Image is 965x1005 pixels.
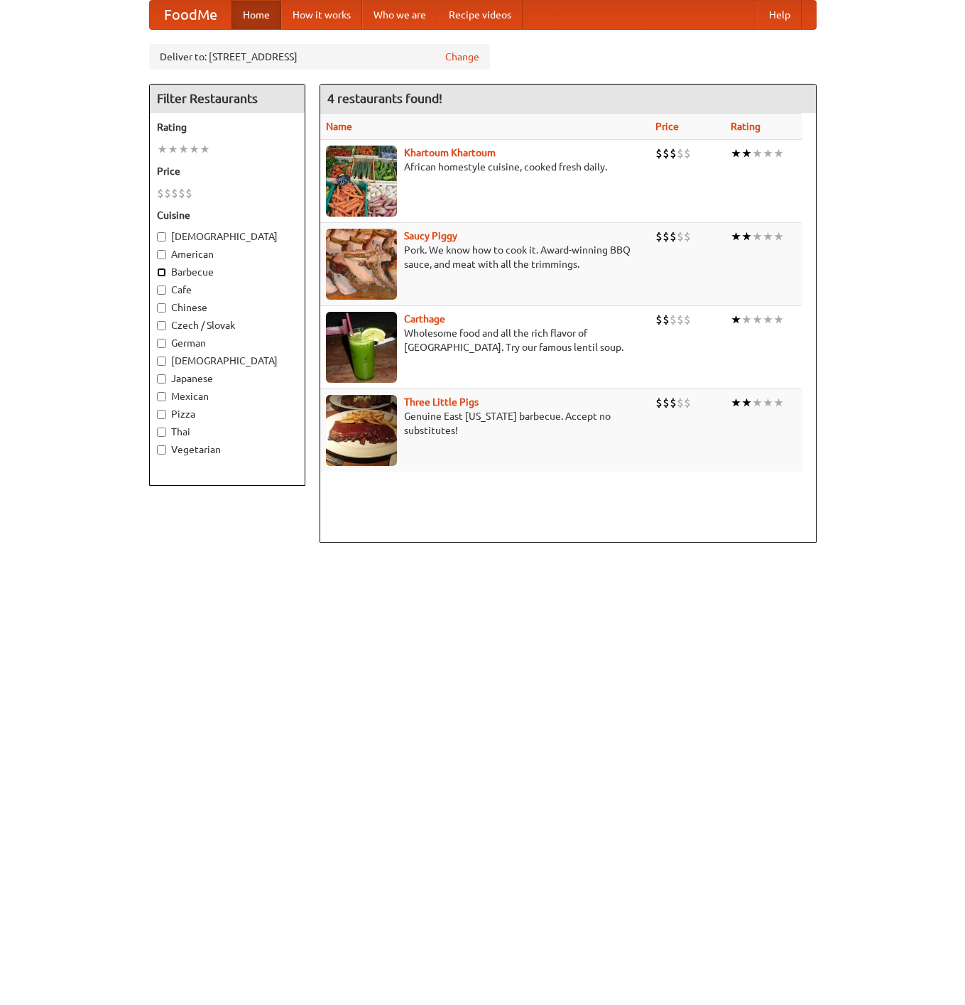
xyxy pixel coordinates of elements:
[663,312,670,327] li: $
[326,160,644,174] p: African homestyle cuisine, cooked fresh daily.
[157,232,166,241] input: [DEMOGRAPHIC_DATA]
[663,395,670,411] li: $
[773,229,784,244] li: ★
[150,85,305,113] h4: Filter Restaurants
[663,229,670,244] li: $
[677,146,684,161] li: $
[157,208,298,222] h5: Cuisine
[164,185,171,201] li: $
[189,141,200,157] li: ★
[157,407,298,421] label: Pizza
[157,229,298,244] label: [DEMOGRAPHIC_DATA]
[752,395,763,411] li: ★
[684,312,691,327] li: $
[741,229,752,244] li: ★
[157,392,166,401] input: Mexican
[157,268,166,277] input: Barbecue
[655,312,663,327] li: $
[326,312,397,383] img: carthage.jpg
[758,1,802,29] a: Help
[178,141,189,157] li: ★
[157,428,166,437] input: Thai
[157,357,166,366] input: [DEMOGRAPHIC_DATA]
[157,283,298,297] label: Cafe
[731,121,760,132] a: Rating
[157,445,166,455] input: Vegetarian
[327,92,442,105] ng-pluralize: 4 restaurants found!
[326,326,644,354] p: Wholesome food and all the rich flavor of [GEOGRAPHIC_DATA]. Try our famous lentil soup.
[171,185,178,201] li: $
[752,229,763,244] li: ★
[763,312,773,327] li: ★
[157,354,298,368] label: [DEMOGRAPHIC_DATA]
[731,146,741,161] li: ★
[157,286,166,295] input: Cafe
[773,312,784,327] li: ★
[168,141,178,157] li: ★
[655,229,663,244] li: $
[200,141,210,157] li: ★
[677,312,684,327] li: $
[437,1,523,29] a: Recipe videos
[741,395,752,411] li: ★
[157,336,298,350] label: German
[157,442,298,457] label: Vegetarian
[655,395,663,411] li: $
[731,312,741,327] li: ★
[281,1,362,29] a: How it works
[157,120,298,134] h5: Rating
[670,395,677,411] li: $
[231,1,281,29] a: Home
[741,146,752,161] li: ★
[157,164,298,178] h5: Price
[763,395,773,411] li: ★
[763,146,773,161] li: ★
[326,229,397,300] img: saucy.jpg
[157,389,298,403] label: Mexican
[655,146,663,161] li: $
[149,44,490,70] div: Deliver to: [STREET_ADDRESS]
[326,409,644,438] p: Genuine East [US_STATE] barbecue. Accept no substitutes!
[326,243,644,271] p: Pork. We know how to cook it. Award-winning BBQ sauce, and meat with all the trimmings.
[157,141,168,157] li: ★
[670,229,677,244] li: $
[445,50,479,64] a: Change
[157,250,166,259] input: American
[684,229,691,244] li: $
[731,395,741,411] li: ★
[157,318,298,332] label: Czech / Slovak
[157,265,298,279] label: Barbecue
[157,321,166,330] input: Czech / Slovak
[763,229,773,244] li: ★
[157,185,164,201] li: $
[663,146,670,161] li: $
[157,339,166,348] input: German
[752,312,763,327] li: ★
[670,312,677,327] li: $
[773,395,784,411] li: ★
[157,303,166,313] input: Chinese
[731,229,741,244] li: ★
[157,374,166,384] input: Japanese
[178,185,185,201] li: $
[157,410,166,419] input: Pizza
[404,147,496,158] a: Khartoum Khartoum
[157,247,298,261] label: American
[684,395,691,411] li: $
[404,396,479,408] a: Three Little Pigs
[404,230,457,241] a: Saucy Piggy
[157,300,298,315] label: Chinese
[150,1,231,29] a: FoodMe
[326,395,397,466] img: littlepigs.jpg
[157,425,298,439] label: Thai
[752,146,763,161] li: ★
[677,229,684,244] li: $
[404,313,445,325] a: Carthage
[655,121,679,132] a: Price
[773,146,784,161] li: ★
[362,1,437,29] a: Who we are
